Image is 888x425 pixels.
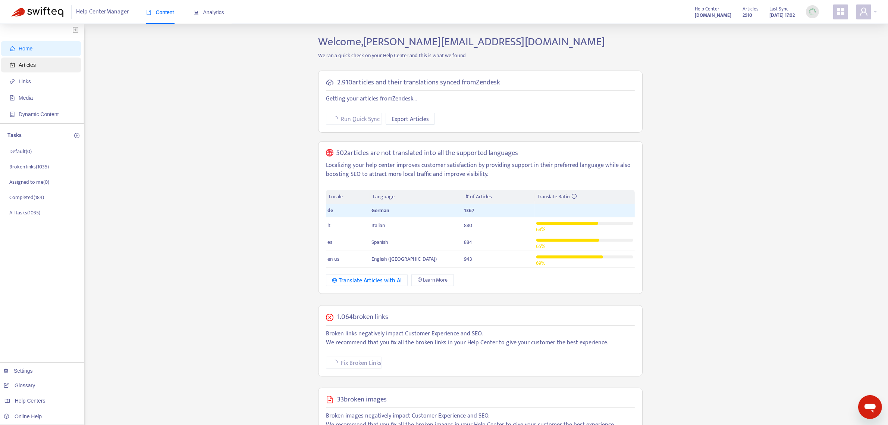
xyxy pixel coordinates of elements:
[464,238,472,246] span: 884
[326,79,333,86] span: cloud-sync
[313,52,648,59] p: We ran a quick check on your Help Center and this is what we found
[326,190,370,204] th: Locale
[194,10,199,15] span: area-chart
[4,368,33,374] a: Settings
[536,242,546,251] span: 65 %
[341,115,380,124] span: Run Quick Sync
[326,161,635,179] p: Localizing your help center improves customer satisfaction by providing support in their preferre...
[808,7,817,16] img: sync_loading.0b5143dde30e3a21642e.gif
[10,46,15,51] span: home
[10,95,15,100] span: file-image
[337,395,387,404] h5: 33 broken images
[10,62,15,68] span: account-book
[371,238,388,246] span: Spanish
[536,225,546,234] span: 64 %
[326,94,635,103] p: Getting your articles from Zendesk ...
[337,313,388,322] h5: 1.064 broken links
[769,11,795,19] strong: [DATE] 17:02
[327,206,333,215] span: de
[76,5,129,19] span: Help Center Manager
[464,206,474,215] span: 1367
[327,238,332,246] span: es
[327,221,330,230] span: it
[326,329,635,347] p: Broken links negatively impact Customer Experience and SEO. We recommend that you fix all the bro...
[331,115,339,122] span: loading
[9,148,32,155] p: Default ( 0 )
[19,62,36,68] span: Articles
[337,78,500,87] h5: 2.910 articles and their translations synced from Zendesk
[386,113,435,125] button: Export Articles
[743,11,752,19] strong: 2910
[4,413,42,419] a: Online Help
[370,190,462,204] th: Language
[19,111,59,117] span: Dynamic Content
[9,163,49,171] p: Broken links ( 1035 )
[318,32,605,51] span: Welcome, [PERSON_NAME][EMAIL_ADDRESS][DOMAIN_NAME]
[371,255,437,263] span: English ([GEOGRAPHIC_DATA])
[326,357,382,369] button: Fix Broken Links
[7,131,22,140] p: Tasks
[9,209,40,217] p: All tasks ( 1035 )
[327,255,339,263] span: en-us
[411,274,454,286] a: Learn More
[326,396,333,403] span: file-image
[4,382,35,388] a: Glossary
[11,7,63,17] img: Swifteq
[326,314,333,321] span: close-circle
[769,5,788,13] span: Last Sync
[146,10,151,15] span: book
[9,193,44,201] p: Completed ( 184 )
[332,276,402,285] div: Translate Articles with AI
[194,9,224,15] span: Analytics
[392,115,429,124] span: Export Articles
[326,113,382,125] button: Run Quick Sync
[743,5,758,13] span: Articles
[74,133,79,138] span: plus-circle
[19,95,33,101] span: Media
[15,398,46,404] span: Help Centers
[10,112,15,117] span: container
[858,395,882,419] iframe: Schaltfläche zum Öffnen des Messaging-Fensters
[341,359,382,368] span: Fix Broken Links
[331,359,339,366] span: loading
[10,79,15,84] span: link
[371,206,389,215] span: German
[464,221,472,230] span: 880
[336,149,518,158] h5: 502 articles are not translated into all the supported languages
[836,7,845,16] span: appstore
[326,274,408,286] button: Translate Articles with AI
[9,178,49,186] p: Assigned to me ( 0 )
[538,193,632,201] div: Translate Ratio
[695,5,719,13] span: Help Center
[859,7,868,16] span: user
[146,9,174,15] span: Content
[19,46,32,52] span: Home
[462,190,534,204] th: # of Articles
[536,259,546,267] span: 69 %
[464,255,472,263] span: 943
[19,78,31,84] span: Links
[371,221,385,230] span: Italian
[326,149,333,158] span: global
[423,276,448,284] span: Learn More
[695,11,731,19] a: [DOMAIN_NAME]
